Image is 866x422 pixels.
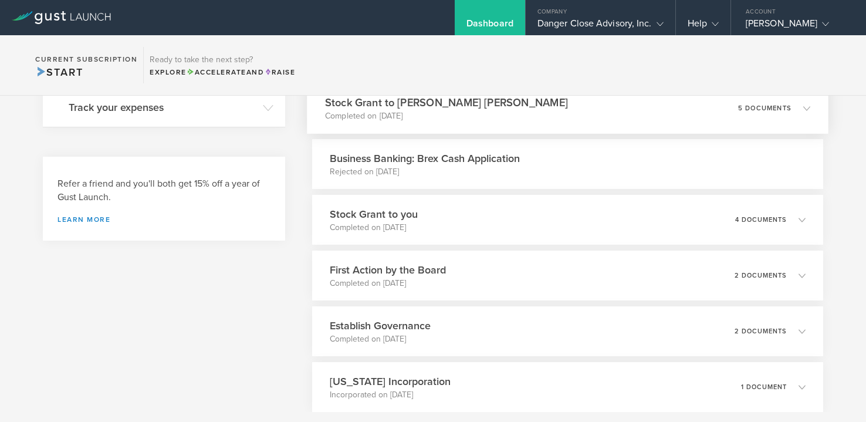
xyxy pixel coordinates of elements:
h3: [US_STATE] Incorporation [330,374,451,389]
p: Completed on [DATE] [330,333,431,345]
span: Start [35,66,83,79]
div: Explore [150,67,295,77]
h3: First Action by the Board [330,262,446,278]
p: 4 documents [735,217,787,223]
p: Rejected on [DATE] [330,166,520,178]
h3: Stock Grant to [PERSON_NAME] [PERSON_NAME] [325,94,568,110]
a: Learn more [57,216,270,223]
p: 2 documents [735,272,787,279]
p: Incorporated on [DATE] [330,389,451,401]
h2: Current Subscription [35,56,137,63]
h3: Establish Governance [330,318,431,333]
h3: Track your expenses [69,100,257,115]
div: Danger Close Advisory, Inc. [537,18,664,35]
div: Help [688,18,719,35]
span: Accelerate [187,68,246,76]
p: Completed on [DATE] [325,110,568,122]
span: and [187,68,265,76]
span: Raise [264,68,295,76]
p: 2 documents [735,328,787,335]
iframe: Chat Widget [807,366,866,422]
div: Ready to take the next step?ExploreAccelerateandRaise [143,47,301,83]
p: 1 document [741,384,787,390]
h3: Stock Grant to you [330,207,418,222]
div: Dashboard [466,18,513,35]
h3: Ready to take the next step? [150,56,295,64]
p: Completed on [DATE] [330,278,446,289]
div: [PERSON_NAME] [746,18,845,35]
h3: Refer a friend and you'll both get 15% off a year of Gust Launch. [57,177,270,204]
h3: Business Banking: Brex Cash Application [330,151,520,166]
p: Completed on [DATE] [330,222,418,234]
p: 5 documents [738,105,791,112]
